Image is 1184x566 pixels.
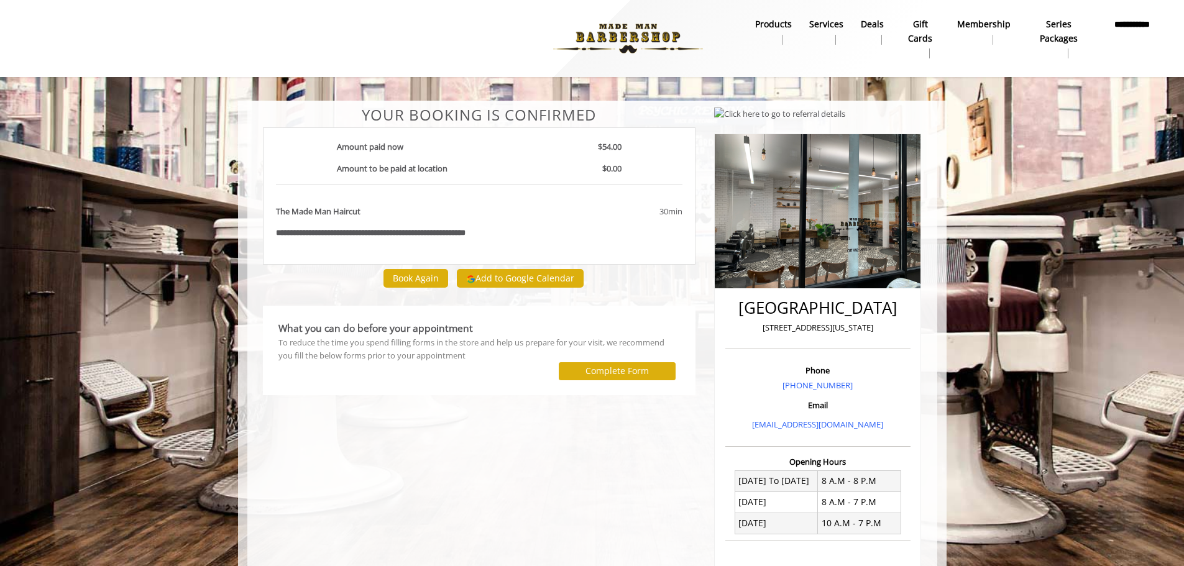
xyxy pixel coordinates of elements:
b: Series packages [1028,17,1090,45]
b: $0.00 [602,163,622,174]
b: $54.00 [598,141,622,152]
label: Complete Form [585,366,649,376]
a: [EMAIL_ADDRESS][DOMAIN_NAME] [752,419,883,430]
p: [STREET_ADDRESS][US_STATE] [728,321,907,334]
h3: Phone [728,366,907,375]
h3: Email [728,401,907,409]
button: Add to Google Calendar [457,269,584,288]
h3: Opening Hours [725,457,911,466]
td: [DATE] [735,513,818,534]
a: Series packagesSeries packages [1019,16,1098,62]
b: products [755,17,792,31]
a: DealsDeals [852,16,893,48]
a: MembershipMembership [948,16,1019,48]
center: Your Booking is confirmed [263,107,696,123]
td: 10 A.M - 7 P.M [818,513,901,534]
b: gift cards [901,17,940,45]
b: Services [809,17,843,31]
td: [DATE] To [DATE] [735,470,818,491]
b: Amount paid now [337,141,403,152]
b: Amount to be paid at location [337,163,447,174]
button: Book Again [383,269,448,287]
img: Made Man Barbershop logo [543,4,714,73]
b: Membership [957,17,1011,31]
div: To reduce the time you spend filling forms in the store and help us prepare for your visit, we re... [278,336,681,362]
a: Gift cardsgift cards [893,16,948,62]
a: Productsproducts [746,16,801,48]
h2: [GEOGRAPHIC_DATA] [728,299,907,317]
a: ServicesServices [801,16,852,48]
td: [DATE] [735,491,818,513]
button: Complete Form [559,362,676,380]
td: 8 A.M - 7 P.M [818,491,901,513]
a: [PHONE_NUMBER] [782,380,853,391]
div: 30min [559,205,682,218]
b: The Made Man Haircut [276,205,360,218]
img: Click here to go to referral details [714,107,845,121]
td: 8 A.M - 8 P.M [818,470,901,491]
b: What you can do before your appointment [278,321,473,335]
b: Deals [861,17,884,31]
